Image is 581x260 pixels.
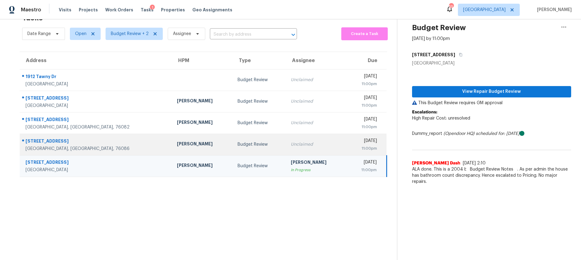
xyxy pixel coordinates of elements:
div: [DATE] [351,73,377,81]
div: Budget Review [238,120,281,126]
i: (Opendoor HQ) [443,132,475,136]
div: [PERSON_NAME] [177,141,228,148]
span: High Repair Cost: unresolved [412,116,470,120]
span: Work Orders [105,7,133,13]
span: Tasks [141,8,154,12]
div: [STREET_ADDRESS] [26,116,167,124]
span: Budget Review + 2 [111,31,149,37]
div: [PERSON_NAME] [177,162,228,170]
span: Create a Task [344,30,385,37]
th: HPM [172,52,233,69]
div: 1 [150,5,155,11]
div: [GEOGRAPHIC_DATA] [26,103,167,109]
button: Open [289,30,298,39]
div: 11:00pm [351,124,377,130]
div: [DATE] [351,116,377,124]
th: Assignee [286,52,347,69]
th: Due [346,52,387,69]
button: View Repair Budget Review [412,86,571,97]
div: Unclaimed [291,141,342,148]
span: Projects [79,7,98,13]
span: Budget Review Notes [466,166,517,172]
button: Create a Task [341,27,388,40]
p: This Budget Review requires GM approval [412,100,571,106]
div: 11:00pm [351,145,377,152]
span: [GEOGRAPHIC_DATA] [463,7,506,13]
div: [STREET_ADDRESS] [26,138,167,146]
div: [GEOGRAPHIC_DATA] [412,60,571,66]
div: Unclaimed [291,120,342,126]
div: [DATE] [351,95,377,102]
div: [GEOGRAPHIC_DATA], [GEOGRAPHIC_DATA], 76082 [26,124,167,130]
span: Date Range [27,31,51,37]
div: Dummy_report [412,131,571,137]
div: Unclaimed [291,77,342,83]
h2: Budget Review [412,25,466,31]
h2: Tasks [22,15,43,21]
input: Search by address [210,30,280,39]
button: Copy Address [455,49,463,60]
div: 11:00pm [351,167,376,173]
th: Address [20,52,172,69]
span: [PERSON_NAME] [535,7,572,13]
div: [PERSON_NAME] [177,98,228,105]
div: [PERSON_NAME] [291,159,342,167]
div: 11:00pm [351,81,377,87]
h5: [STREET_ADDRESS] [412,52,455,58]
div: [GEOGRAPHIC_DATA], [GEOGRAPHIC_DATA], 76086 [26,146,167,152]
span: Open [75,31,86,37]
div: Budget Review [238,98,281,104]
div: [PERSON_NAME] [177,119,228,127]
span: [DATE] 2:10 [463,161,486,165]
div: [DATE] [351,138,377,145]
div: [STREET_ADDRESS] [26,159,167,167]
span: [PERSON_NAME] Dash [412,160,460,166]
span: Assignee [173,31,191,37]
b: Escalations: [412,110,437,114]
div: [GEOGRAPHIC_DATA] [26,167,167,173]
span: Visits [59,7,71,13]
div: Budget Review [238,141,281,148]
span: Geo Assignments [192,7,232,13]
div: 11:00pm [351,102,377,108]
div: [GEOGRAPHIC_DATA] [26,81,167,87]
span: ALA done. This is a 2004 built house in good shape. As per admin the house has bathroom count dis... [412,166,571,185]
div: Budget Review [238,77,281,83]
span: View Repair Budget Review [417,88,566,96]
span: Maestro [21,7,41,13]
div: 55 [449,4,453,10]
i: scheduled for: [DATE] [476,132,519,136]
div: Budget Review [238,163,281,169]
div: [DATE] by 11:00pm [412,36,450,42]
div: [DATE] [351,159,376,167]
th: Type [233,52,286,69]
div: In Progress [291,167,342,173]
div: Unclaimed [291,98,342,104]
div: [STREET_ADDRESS] [26,95,167,103]
span: Properties [161,7,185,13]
div: 1912 Tawny Dr [26,73,167,81]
